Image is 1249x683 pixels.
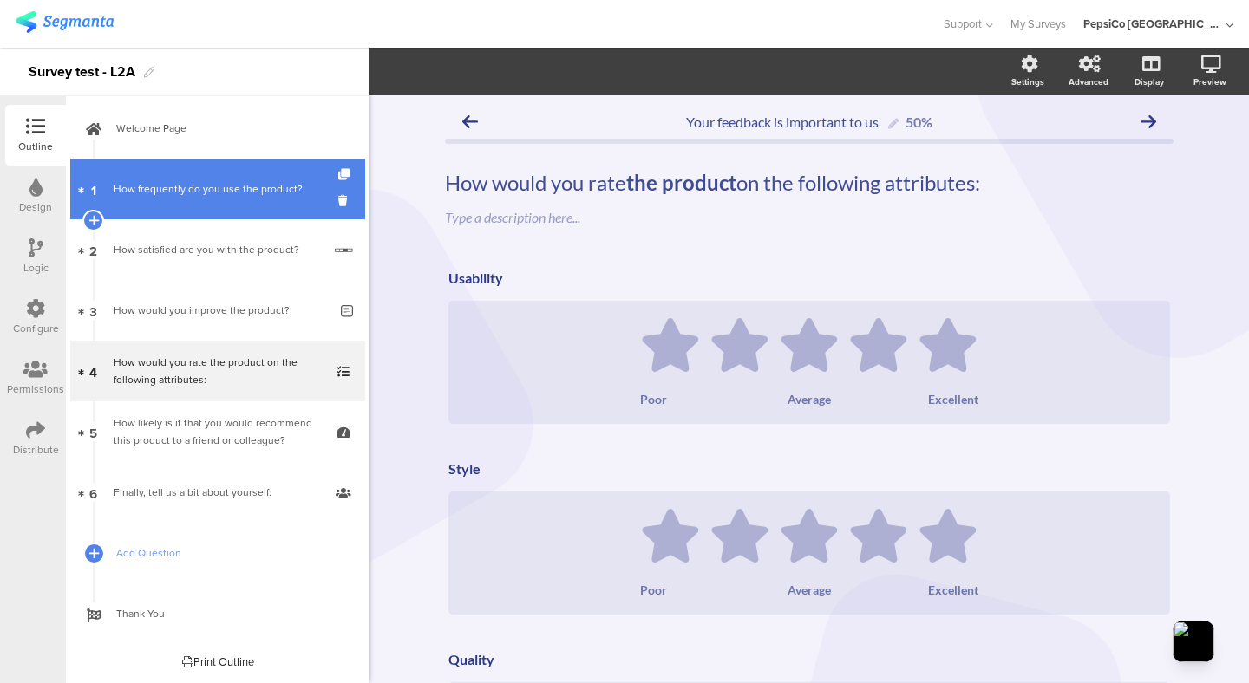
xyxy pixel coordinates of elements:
div: How likely is it that you would recommend this product to a friend or colleague? [114,414,321,449]
a: Thank You [70,583,365,644]
span: 3 [89,301,97,320]
div: Display [1135,75,1164,88]
p: Style [448,460,1170,477]
p: Quality [448,651,1170,667]
div: Advanced [1069,75,1108,88]
div: Design [19,199,52,215]
a: 6 Finally, tell us a bit about yourself: [70,462,365,523]
div: Preview [1193,75,1226,88]
span: Welcome Page [116,120,338,137]
div: How would you rate on the following attributes: [445,170,1174,196]
a: Welcome Page [70,98,365,159]
div: Survey test - L2A [29,58,135,86]
div: Average [759,392,860,407]
div: Logic [23,260,49,276]
div: Settings [1011,75,1044,88]
i: Delete [338,192,353,209]
div: Average [759,582,860,597]
div: Excellent [877,392,978,407]
a: 1 How frequently do you use the product? [70,159,365,219]
span: Your feedback is important to us [686,114,879,130]
div: Print Outline [182,654,254,670]
i: Duplicate [338,169,353,180]
a: 3 How would you improve the product? [70,280,365,341]
p: Usability [448,270,1170,286]
div: Outline [18,139,53,154]
span: 5 [89,422,97,441]
span: 1 [91,179,96,198]
span: 2 [89,240,97,259]
div: How satisfied are you with the product? [114,241,322,258]
div: Excellent [877,582,978,597]
div: How frequently do you use the product? [114,180,321,198]
span: Add Question [116,544,338,562]
a: 2 How satisfied are you with the product? [70,219,365,280]
div: 50% [906,114,932,130]
div: Configure [13,321,59,336]
div: Finally, tell us a bit about yourself: [114,484,321,501]
div: Poor [640,392,742,407]
div: Type a description here... [445,209,1174,225]
div: How would you improve the product? [114,302,328,319]
span: 4 [89,361,97,381]
span: 6 [89,483,97,502]
div: How would you rate the product on the following attributes: [114,354,321,388]
div: Distribute [13,442,59,458]
div: Permissions [7,381,64,397]
div: Poor [640,582,742,597]
span: Thank You [116,605,338,622]
div: PepsiCo [GEOGRAPHIC_DATA] [1083,16,1222,32]
img: segmanta logo [16,11,114,33]
span: Support [944,16,982,32]
b: the product [626,170,736,195]
a: 5 How likely is it that you would recommend this product to a friend or colleague? [70,401,365,462]
a: 4 How would you rate the product on the following attributes: [70,341,365,401]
